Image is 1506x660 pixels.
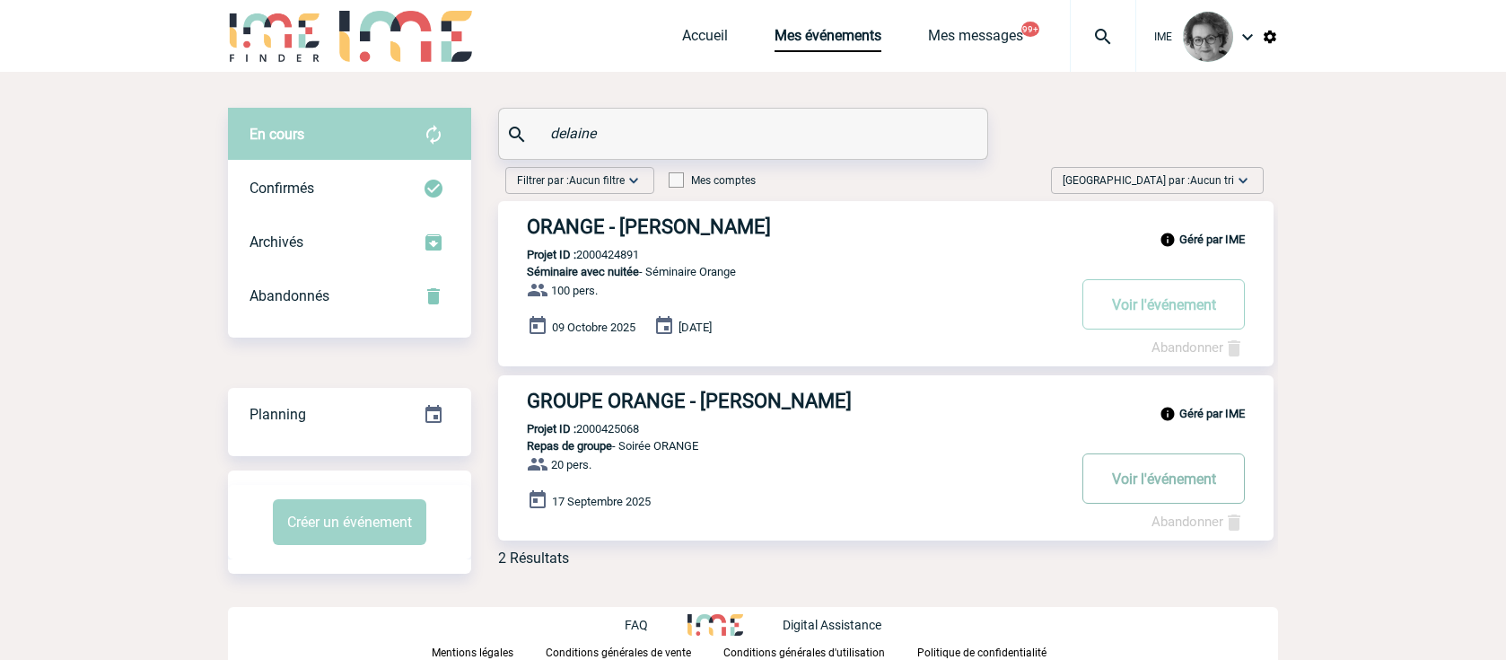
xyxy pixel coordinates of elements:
p: Politique de confidentialité [917,647,1046,659]
a: Conditions générales de vente [546,643,723,660]
div: 2 Résultats [498,550,569,567]
button: 99+ [1021,22,1039,37]
span: 17 Septembre 2025 [552,495,651,508]
span: Planning [250,406,306,423]
b: Projet ID : [527,248,576,261]
h3: GROUPE ORANGE - [PERSON_NAME] [527,390,1065,412]
b: Projet ID : [527,422,576,436]
p: Conditions générales de vente [546,647,691,659]
a: ORANGE - [PERSON_NAME] [498,216,1274,238]
button: Créer un événement [273,499,426,545]
span: Aucun tri [1190,174,1234,187]
button: Voir l'événement [1082,279,1245,330]
a: GROUPE ORANGE - [PERSON_NAME] [498,390,1274,412]
img: baseline_expand_more_white_24dp-b.png [1234,172,1252,189]
p: Digital Assistance [783,618,881,632]
a: Mentions légales [432,643,546,660]
span: En cours [250,126,304,143]
p: - Soirée ORANGE [498,439,1065,453]
span: IME [1154,31,1172,43]
button: Voir l'événement [1082,453,1245,504]
img: info_black_24dp.svg [1160,406,1176,422]
span: 09 Octobre 2025 [552,321,635,334]
img: http://www.idealmeetingsevents.fr/ [687,614,743,636]
a: Politique de confidentialité [917,643,1075,660]
span: Séminaire avec nuitée [527,265,639,278]
a: Abandonner [1151,514,1245,530]
label: Mes comptes [669,174,756,187]
p: Mentions légales [432,647,513,659]
a: Conditions générales d'utilisation [723,643,917,660]
div: Retrouvez ici tous vos événements organisés par date et état d'avancement [228,388,471,442]
b: Géré par IME [1179,233,1245,246]
span: Confirmés [250,180,314,197]
div: Retrouvez ici tous vos événements annulés [228,269,471,323]
span: Filtrer par : [517,172,625,189]
span: [GEOGRAPHIC_DATA] par : [1063,172,1234,189]
a: Mes événements [775,27,881,52]
a: FAQ [625,615,687,632]
img: IME-Finder [228,11,321,62]
p: 2000424891 [498,248,639,261]
span: [DATE] [679,321,712,334]
div: Retrouvez ici tous les événements que vous avez décidé d'archiver [228,216,471,269]
img: baseline_expand_more_white_24dp-b.png [625,172,643,189]
a: Accueil [682,27,728,52]
span: Repas de groupe [527,439,612,453]
h3: ORANGE - [PERSON_NAME] [527,216,1065,238]
span: 100 pers. [551,284,598,297]
img: 101028-0.jpg [1183,12,1233,62]
input: Rechercher un événement par son nom [546,120,945,146]
a: Mes messages [928,27,1023,52]
b: Géré par IME [1179,407,1245,420]
p: 2000425068 [498,422,639,436]
a: Planning [228,387,471,440]
p: Conditions générales d'utilisation [723,647,885,659]
img: info_black_24dp.svg [1160,232,1176,248]
p: FAQ [625,618,648,632]
span: Aucun filtre [569,174,625,187]
a: Abandonner [1151,339,1245,356]
span: Abandonnés [250,287,329,304]
span: Archivés [250,233,303,251]
div: Retrouvez ici tous vos évènements avant confirmation [228,108,471,162]
span: 20 pers. [551,458,591,471]
p: - Séminaire Orange [498,265,1065,278]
